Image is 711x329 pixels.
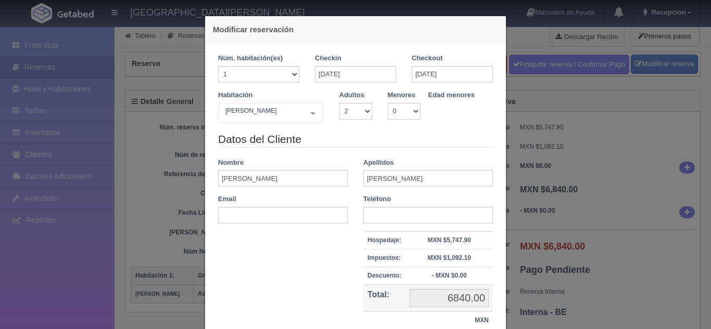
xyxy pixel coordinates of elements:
legend: Datos del Cliente [218,131,493,148]
label: Apellidos [363,158,394,168]
label: Edad menores [428,90,475,100]
label: Núm. habitación(es) [218,54,283,63]
label: Adultos [339,90,364,100]
strong: MXN $1,092.10 [427,254,471,261]
input: DD-MM-AAAA [412,66,493,83]
label: Teléfono [363,194,391,204]
label: Checkout [412,54,442,63]
label: Habitación [218,90,252,100]
span: [PERSON_NAME] [223,106,302,116]
strong: MXN [475,317,489,324]
label: Menores [388,90,415,100]
input: DD-MM-AAAA [315,66,396,83]
label: Nombre [218,158,244,168]
label: Checkin [315,54,341,63]
th: Impuestos: [363,249,405,267]
th: Descuento: [363,267,405,284]
label: Email [218,194,236,204]
th: Total: [363,285,405,312]
input: Seleccionar hab. [223,106,229,122]
h4: Modificar reservación [213,24,498,35]
strong: - MXN $0.00 [431,272,466,279]
th: Hospedaje: [363,231,405,249]
strong: MXN $5,747.90 [427,236,471,244]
